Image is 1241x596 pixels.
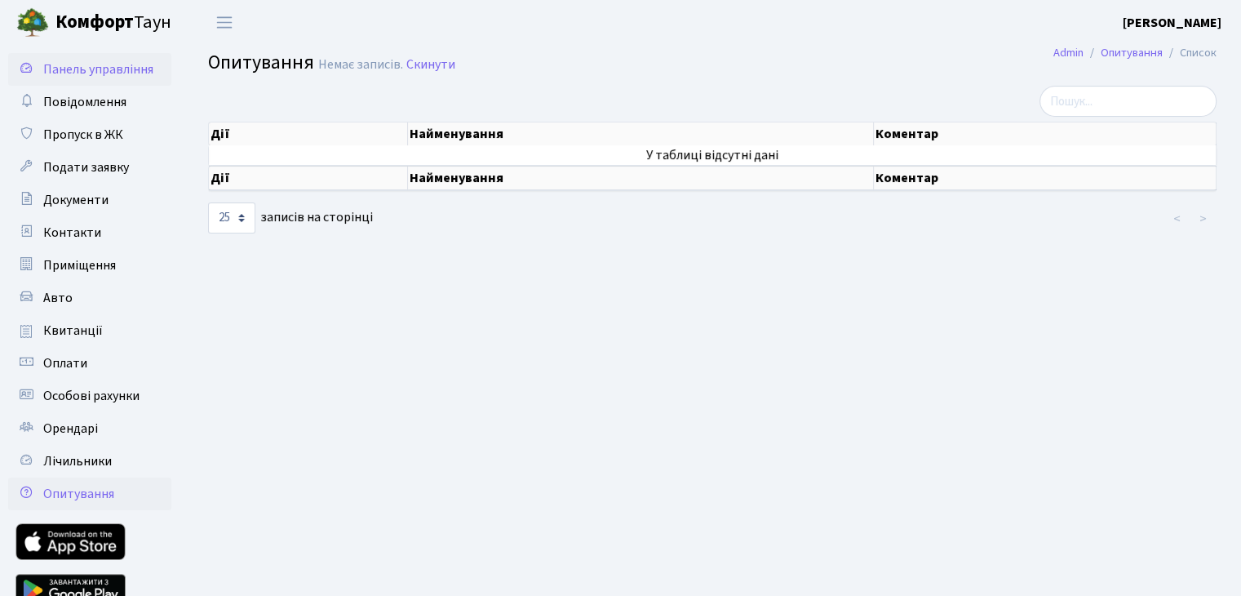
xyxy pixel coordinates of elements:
[55,9,171,37] span: Таун
[43,387,140,405] span: Особові рахунки
[408,122,874,145] th: Найменування
[8,380,171,412] a: Особові рахунки
[1123,14,1221,32] b: [PERSON_NAME]
[208,48,314,77] span: Опитування
[16,7,49,39] img: logo.png
[8,118,171,151] a: Пропуск в ЖК
[43,224,101,242] span: Контакти
[8,216,171,249] a: Контакти
[43,191,109,209] span: Документи
[874,122,1217,145] th: Коментар
[8,282,171,314] a: Авто
[8,478,171,510] a: Опитування
[1101,44,1163,61] a: Опитування
[43,256,116,274] span: Приміщення
[8,347,171,380] a: Оплати
[208,202,255,234] select: записів на сторінці
[8,184,171,216] a: Документи
[208,202,373,234] label: записів на сторінці
[8,86,171,118] a: Повідомлення
[8,151,171,184] a: Подати заявку
[43,322,103,340] span: Квитанції
[209,166,408,190] th: Дії
[318,57,403,73] div: Немає записів.
[43,158,129,176] span: Подати заявку
[8,249,171,282] a: Приміщення
[8,53,171,86] a: Панель управління
[1053,44,1084,61] a: Admin
[874,166,1217,190] th: Коментар
[8,314,171,347] a: Квитанції
[1029,36,1241,70] nav: breadcrumb
[204,9,245,36] button: Переключити навігацію
[43,485,114,503] span: Опитування
[209,145,1217,165] td: У таблиці відсутні дані
[43,354,87,372] span: Оплати
[408,166,874,190] th: Найменування
[43,93,126,111] span: Повідомлення
[209,122,408,145] th: Дії
[1163,44,1217,62] li: Список
[8,412,171,445] a: Орендарі
[43,126,123,144] span: Пропуск в ЖК
[55,9,134,35] b: Комфорт
[43,452,112,470] span: Лічильники
[43,420,98,438] span: Орендарі
[1123,13,1221,33] a: [PERSON_NAME]
[406,57,455,73] a: Скинути
[8,445,171,478] a: Лічильники
[1039,86,1217,117] input: Пошук...
[43,289,73,307] span: Авто
[43,60,153,78] span: Панель управління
